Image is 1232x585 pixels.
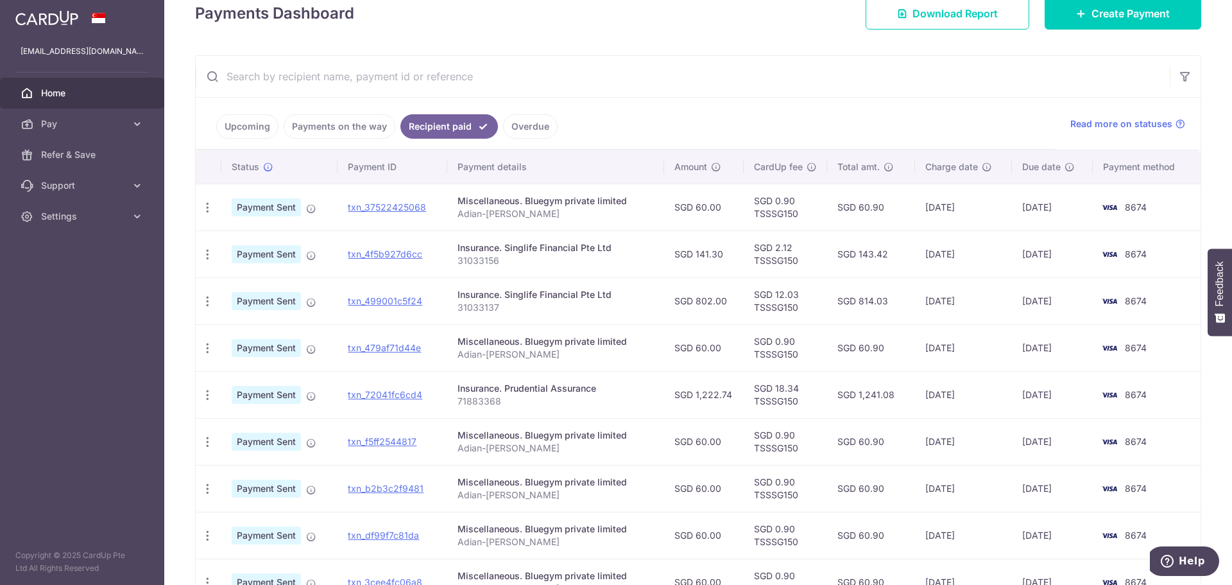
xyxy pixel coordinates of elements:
[827,231,915,277] td: SGD 143.42
[915,418,1011,465] td: [DATE]
[915,277,1011,324] td: [DATE]
[458,241,654,254] div: Insurance. Singlife Financial Pte Ltd
[232,292,301,310] span: Payment Sent
[744,512,827,559] td: SGD 0.90 TSSSG150
[664,465,744,512] td: SGD 60.00
[744,277,827,324] td: SGD 12.03 TSSSG150
[15,10,78,26] img: CardUp
[41,87,126,100] span: Home
[458,442,654,455] p: Adian-[PERSON_NAME]
[1208,249,1232,336] button: Feedback - Show survey
[503,114,558,139] a: Overdue
[338,150,447,184] th: Payment ID
[1125,436,1147,447] span: 8674
[400,114,498,139] a: Recipient paid
[458,254,654,267] p: 31033156
[664,184,744,231] td: SGD 60.00
[458,395,654,408] p: 71883368
[664,418,744,465] td: SGD 60.00
[1097,247,1122,262] img: Bank Card
[827,465,915,512] td: SGD 60.90
[1125,483,1147,494] span: 8674
[41,148,126,161] span: Refer & Save
[664,371,744,418] td: SGD 1,222.74
[458,536,654,548] p: Adian-[PERSON_NAME]
[1097,340,1122,356] img: Bank Card
[925,161,978,173] span: Charge date
[232,198,301,216] span: Payment Sent
[674,161,707,173] span: Amount
[458,570,654,582] div: Miscellaneous. Bluegym private limited
[915,371,1011,418] td: [DATE]
[458,489,654,502] p: Adian-[PERSON_NAME]
[1070,118,1172,130] span: Read more on statuses
[1097,293,1122,309] img: Bank Card
[1093,150,1201,184] th: Payment method
[41,210,126,223] span: Settings
[1097,434,1122,450] img: Bank Card
[915,465,1011,512] td: [DATE]
[1091,6,1170,21] span: Create Payment
[458,429,654,442] div: Miscellaneous. Bluegym private limited
[458,301,654,314] p: 31033137
[1125,389,1147,400] span: 8674
[1214,261,1226,306] span: Feedback
[744,184,827,231] td: SGD 0.90 TSSSG150
[1125,295,1147,306] span: 8674
[284,114,395,139] a: Payments on the way
[827,371,915,418] td: SGD 1,241.08
[348,295,422,306] a: txn_499001c5f24
[1012,184,1093,231] td: [DATE]
[754,161,803,173] span: CardUp fee
[458,523,654,536] div: Miscellaneous. Bluegym private limited
[232,339,301,357] span: Payment Sent
[1012,277,1093,324] td: [DATE]
[1125,342,1147,353] span: 8674
[458,382,654,395] div: Insurance. Prudential Assurance
[216,114,278,139] a: Upcoming
[458,288,654,301] div: Insurance. Singlife Financial Pte Ltd
[41,179,126,192] span: Support
[232,480,301,498] span: Payment Sent
[744,371,827,418] td: SGD 18.34 TSSSG150
[348,342,421,353] a: txn_479af71d44e
[915,324,1011,371] td: [DATE]
[744,418,827,465] td: SGD 0.90 TSSSG150
[458,335,654,348] div: Miscellaneous. Bluegym private limited
[1022,161,1061,173] span: Due date
[232,161,259,173] span: Status
[915,231,1011,277] td: [DATE]
[195,2,354,25] h4: Payments Dashboard
[1012,418,1093,465] td: [DATE]
[664,277,744,324] td: SGD 802.00
[1097,528,1122,543] img: Bank Card
[744,231,827,277] td: SGD 2.12 TSSSG150
[458,195,654,207] div: Miscellaneous. Bluegym private limited
[196,56,1170,97] input: Search by recipient name, payment id or reference
[1070,118,1185,130] a: Read more on statuses
[41,118,126,130] span: Pay
[348,483,424,494] a: txn_b2b3c2f9481
[348,249,422,259] a: txn_4f5b927d6cc
[1012,371,1093,418] td: [DATE]
[458,476,654,489] div: Miscellaneous. Bluegym private limited
[1012,231,1093,277] td: [DATE]
[1097,481,1122,496] img: Bank Card
[1012,465,1093,512] td: [DATE]
[1125,202,1147,213] span: 8674
[1125,249,1147,259] span: 8674
[348,389,422,400] a: txn_72041fc6cd4
[1012,512,1093,559] td: [DATE]
[664,324,744,371] td: SGD 60.00
[232,245,301,263] span: Payment Sent
[1012,324,1093,371] td: [DATE]
[1125,530,1147,541] span: 8674
[744,324,827,371] td: SGD 0.90 TSSSG150
[915,184,1011,231] td: [DATE]
[232,386,301,404] span: Payment Sent
[232,527,301,545] span: Payment Sent
[348,530,419,541] a: txn_df99f7c81da
[827,418,915,465] td: SGD 60.90
[458,207,654,220] p: Adian-[PERSON_NAME]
